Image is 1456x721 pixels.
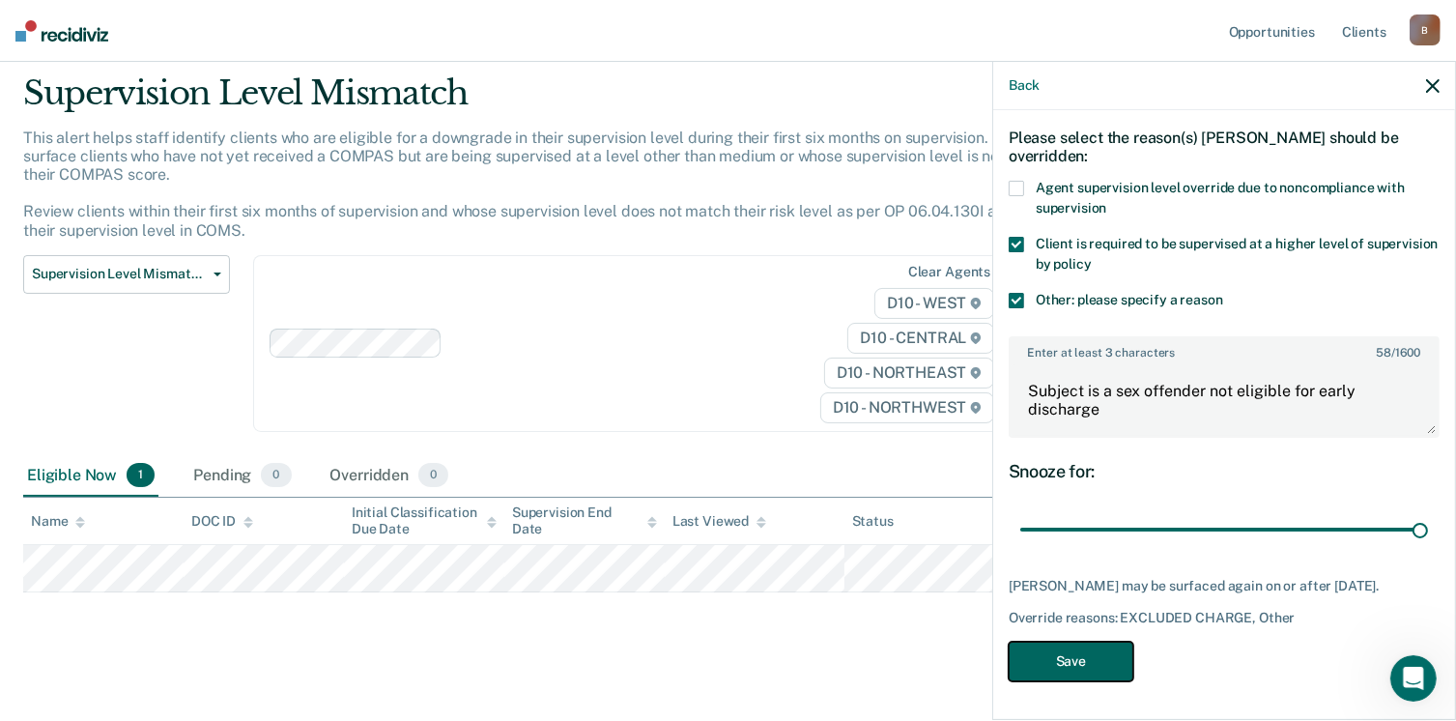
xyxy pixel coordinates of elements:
[1011,364,1438,436] textarea: Subject is a sex offender not eligible for early discharge
[1376,346,1420,360] span: / 1600
[874,288,994,319] span: D10 - WEST
[1036,236,1438,272] span: Client is required to be supervised at a higher level of supervision by policy
[1410,14,1441,45] div: B
[23,73,1115,129] div: Supervision Level Mismatch
[847,323,994,354] span: D10 - CENTRAL
[1376,346,1391,360] span: 58
[327,455,453,498] div: Overridden
[352,505,497,537] div: Initial Classification Due Date
[1036,180,1405,216] span: Agent supervision level override due to noncompliance with supervision
[23,129,1098,240] p: This alert helps staff identify clients who are eligible for a downgrade in their supervision lev...
[1390,655,1437,702] iframe: Intercom live chat
[32,266,206,282] span: Supervision Level Mismatch
[512,505,657,537] div: Supervision End Date
[127,463,155,488] span: 1
[820,392,994,423] span: D10 - NORTHWEST
[1009,578,1440,594] div: [PERSON_NAME] may be surfaced again on or after [DATE].
[1011,338,1438,360] label: Enter at least 3 characters
[1009,77,1040,94] button: Back
[824,358,994,389] span: D10 - NORTHEAST
[15,20,108,42] img: Recidiviz
[31,513,85,530] div: Name
[418,463,448,488] span: 0
[1009,642,1133,681] button: Save
[191,513,253,530] div: DOC ID
[908,264,990,280] div: Clear agents
[1009,113,1440,181] div: Please select the reason(s) [PERSON_NAME] should be overridden:
[23,455,158,498] div: Eligible Now
[1009,610,1440,626] div: Override reasons: EXCLUDED CHARGE, Other
[852,513,894,530] div: Status
[189,455,295,498] div: Pending
[261,463,291,488] span: 0
[1036,292,1223,307] span: Other: please specify a reason
[672,513,766,530] div: Last Viewed
[1009,461,1440,482] div: Snooze for:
